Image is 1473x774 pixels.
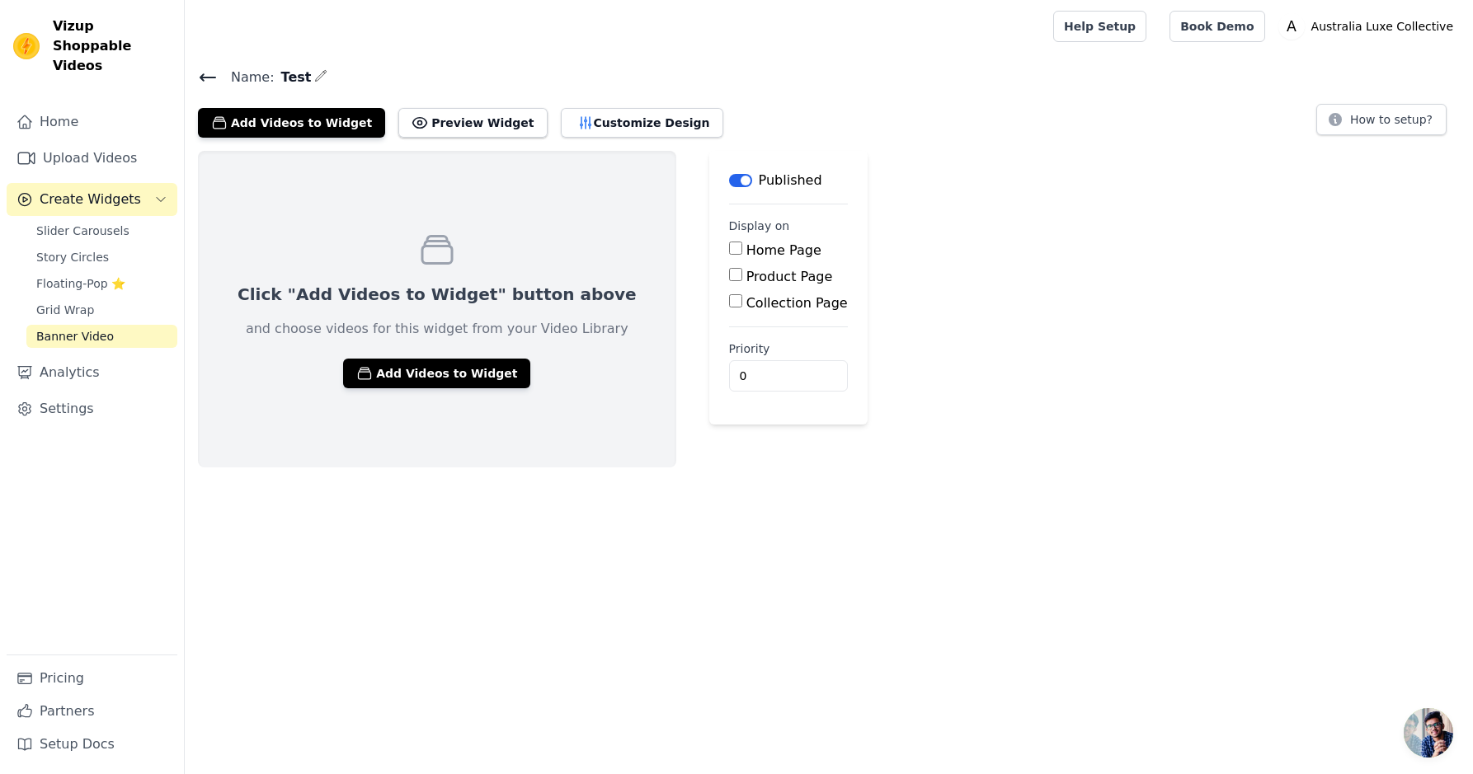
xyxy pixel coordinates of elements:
[7,695,177,728] a: Partners
[13,33,40,59] img: Vizup
[36,275,125,292] span: Floating-Pop ⭐
[1169,11,1264,42] a: Book Demo
[7,142,177,175] a: Upload Videos
[561,108,723,138] button: Customize Design
[275,68,312,87] span: Test
[218,68,275,87] span: Name:
[36,223,129,239] span: Slider Carousels
[238,283,637,306] p: Click "Add Videos to Widget" button above
[746,295,848,311] label: Collection Page
[7,106,177,138] a: Home
[314,66,327,88] div: Edit Name
[1305,12,1460,41] p: Australia Luxe Collective
[1316,115,1447,131] a: How to setup?
[1287,18,1297,35] text: A
[7,356,177,389] a: Analytics
[398,108,547,138] button: Preview Widget
[36,302,94,318] span: Grid Wrap
[746,242,821,258] label: Home Page
[36,249,109,265] span: Story Circles
[246,319,628,339] p: and choose videos for this widget from your Video Library
[36,328,114,345] span: Banner Video
[1316,104,1447,135] button: How to setup?
[198,108,385,138] button: Add Videos to Widget
[7,183,177,216] button: Create Widgets
[746,269,833,284] label: Product Page
[729,340,848,357] label: Priority
[7,392,177,425] a: Settings
[1053,11,1146,42] a: Help Setup
[343,359,530,388] button: Add Videos to Widget
[759,171,822,190] p: Published
[26,272,177,295] a: Floating-Pop ⭐
[26,325,177,348] a: Banner Video
[7,662,177,695] a: Pricing
[26,246,177,269] a: Story Circles
[7,728,177,761] a: Setup Docs
[40,190,141,209] span: Create Widgets
[26,298,177,321] a: Grid Wrap
[729,218,790,234] legend: Display on
[53,16,171,76] span: Vizup Shoppable Videos
[1278,12,1460,41] button: A Australia Luxe Collective
[26,219,177,242] a: Slider Carousels
[1404,708,1453,758] a: Open chat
